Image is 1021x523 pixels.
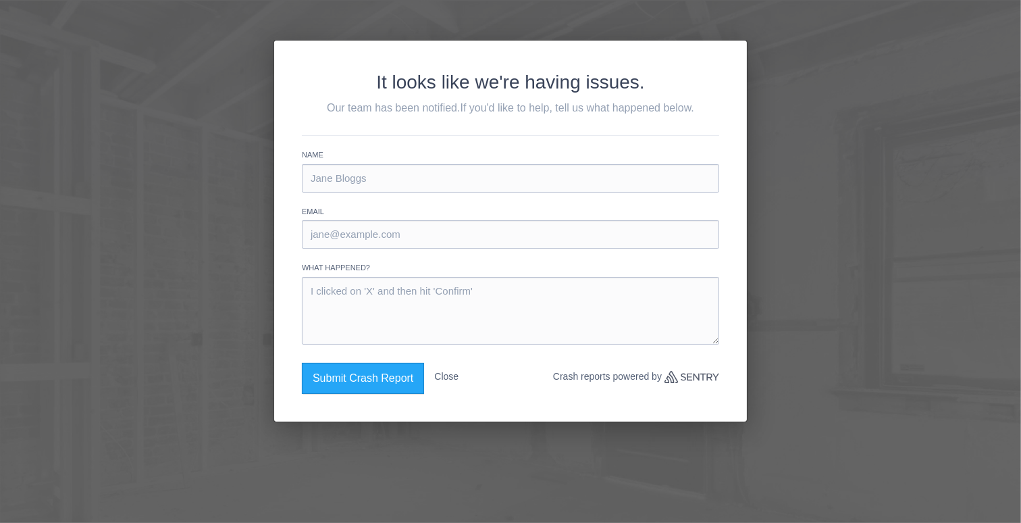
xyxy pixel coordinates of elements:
[434,363,459,391] button: Close
[302,68,719,97] h2: It looks like we're having issues.
[302,100,719,116] p: Our team has been notified.
[664,371,719,383] a: Sentry
[302,149,719,161] label: Name
[302,164,719,193] input: Jane Bloggs
[302,262,719,274] label: What happened?
[302,220,719,249] input: jane@example.com
[553,363,719,391] p: Crash reports powered by
[302,206,719,218] label: Email
[461,102,694,114] span: If you'd like to help, tell us what happened below.
[302,363,424,394] button: Submit Crash Report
